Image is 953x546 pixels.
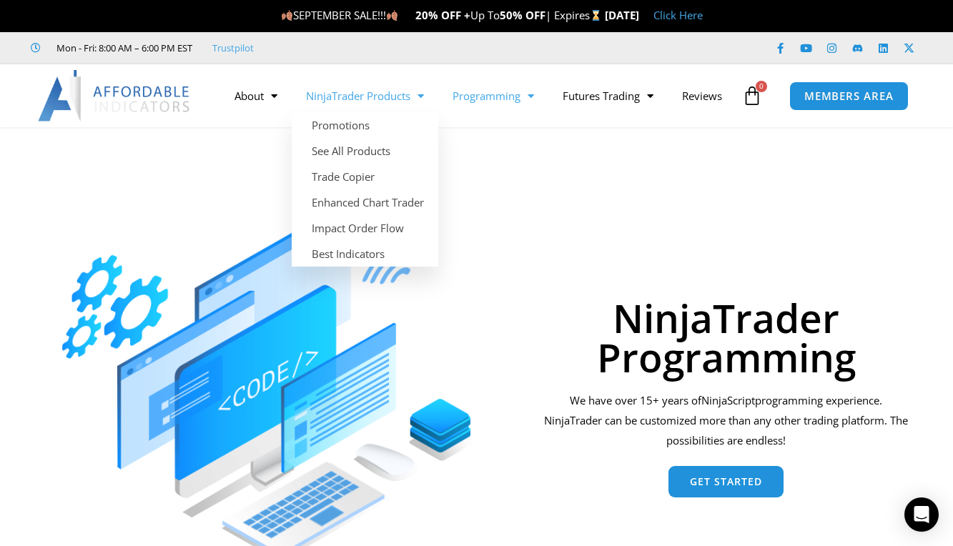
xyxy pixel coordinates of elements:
[282,10,292,21] img: 🍂
[292,112,438,267] ul: NinjaTrader Products
[690,477,762,487] span: Get Started
[904,497,939,532] div: Open Intercom Messenger
[292,112,438,138] a: Promotions
[53,39,192,56] span: Mon - Fri: 8:00 AM – 6:00 PM EST
[292,138,438,164] a: See All Products
[540,298,912,377] h1: NinjaTrader Programming
[756,81,767,92] span: 0
[292,164,438,189] a: Trade Copier
[500,8,545,22] strong: 50% OFF
[548,79,668,112] a: Futures Trading
[438,79,548,112] a: Programming
[220,79,292,112] a: About
[605,8,639,22] strong: [DATE]
[668,466,784,497] a: Get Started
[292,241,438,267] a: Best Indicators
[415,8,470,22] strong: 20% OFF +
[387,10,398,21] img: 🍂
[212,39,254,56] a: Trustpilot
[281,8,605,22] span: SEPTEMBER SALE!!! Up To | Expires
[38,70,192,121] img: LogoAI | Affordable Indicators – NinjaTrader
[668,79,736,112] a: Reviews
[591,10,601,21] img: ⌛
[292,79,438,112] a: NinjaTrader Products
[701,393,755,407] span: NinjaScript
[721,75,784,116] a: 0
[804,91,894,101] span: MEMBERS AREA
[540,391,912,451] div: We have over 15+ years of
[292,189,438,215] a: Enhanced Chart Trader
[544,393,908,447] span: programming experience. NinjaTrader can be customized more than any other trading platform. The p...
[789,81,909,111] a: MEMBERS AREA
[292,215,438,241] a: Impact Order Flow
[653,8,703,22] a: Click Here
[220,79,739,112] nav: Menu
